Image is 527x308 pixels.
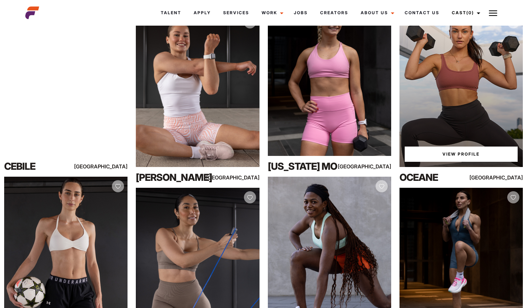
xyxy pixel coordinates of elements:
a: Jobs [288,3,314,22]
img: Burger icon [489,9,497,17]
a: Contact Us [398,3,446,22]
div: [GEOGRAPHIC_DATA] [222,173,260,182]
a: View Oceane'sProfile [405,147,518,162]
span: (0) [466,10,474,15]
div: [GEOGRAPHIC_DATA] [486,173,523,182]
div: Cebile [4,159,78,173]
div: Oceane [399,170,474,184]
a: Work [255,3,288,22]
img: cropped-aefm-brand-fav-22-square.png [25,6,39,20]
a: Cast(0) [446,3,484,22]
a: About Us [354,3,398,22]
div: [GEOGRAPHIC_DATA] [90,162,128,171]
div: [US_STATE] Mo [268,159,342,173]
a: Talent [155,3,187,22]
a: Creators [314,3,354,22]
a: Apply [187,3,217,22]
a: Services [217,3,255,22]
div: [PERSON_NAME] [136,170,210,184]
div: [GEOGRAPHIC_DATA] [354,162,391,171]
